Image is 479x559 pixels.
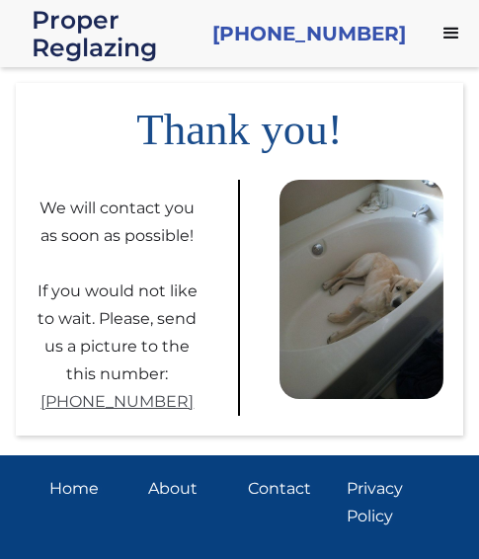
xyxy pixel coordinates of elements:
a: Contact [248,475,331,530]
div: We will contact you as soon as possible! If you would not like to wait. Please, send us a picture... [36,180,200,388]
a: [PHONE_NUMBER] [212,20,406,47]
div: Contact [248,475,331,503]
a: Privacy Policy [347,475,430,530]
a: Home [49,475,132,530]
div: About [148,475,231,503]
a: About [148,475,231,530]
h1: Thank you! [16,83,463,160]
a: [PHONE_NUMBER] [40,388,194,416]
div: Proper Reglazing [32,6,197,61]
div: Home [49,475,132,503]
a: home [32,6,197,61]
